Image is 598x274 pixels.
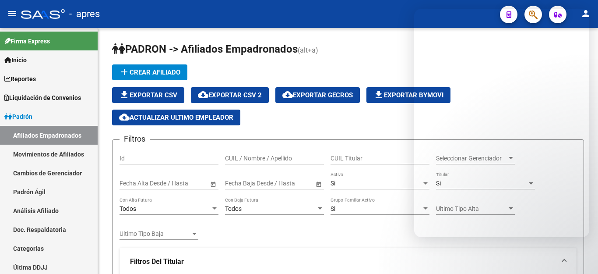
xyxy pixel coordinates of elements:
[275,87,360,103] button: Exportar GECROS
[4,112,32,121] span: Padrón
[112,87,184,103] button: Exportar CSV
[4,93,81,103] span: Liquidación de Convenios
[4,36,50,46] span: Firma Express
[120,230,190,238] span: Ultimo Tipo Baja
[331,205,335,212] span: Si
[130,257,184,267] strong: Filtros Del Titular
[120,205,136,212] span: Todos
[4,55,27,65] span: Inicio
[119,89,130,100] mat-icon: file_download
[112,64,187,80] button: Crear Afiliado
[120,133,150,145] h3: Filtros
[119,67,130,77] mat-icon: add
[119,112,130,122] mat-icon: cloud_download
[298,46,318,54] span: (alt+a)
[7,8,18,19] mat-icon: menu
[208,179,218,189] button: Open calendar
[198,91,262,99] span: Exportar CSV 2
[331,180,335,187] span: Si
[120,180,151,187] input: Fecha inicio
[282,91,353,99] span: Exportar GECROS
[119,91,177,99] span: Exportar CSV
[119,68,180,76] span: Crear Afiliado
[373,91,443,99] span: Exportar Bymovi
[191,87,269,103] button: Exportar CSV 2
[314,179,323,189] button: Open calendar
[282,89,293,100] mat-icon: cloud_download
[366,87,450,103] button: Exportar Bymovi
[373,89,384,100] mat-icon: file_download
[69,4,100,24] span: - apres
[119,114,233,121] span: Actualizar ultimo Empleador
[159,180,202,187] input: Fecha fin
[4,74,36,84] span: Reportes
[225,205,242,212] span: Todos
[568,244,589,265] iframe: Intercom live chat
[264,180,307,187] input: Fecha fin
[198,89,208,100] mat-icon: cloud_download
[414,9,589,237] iframe: Intercom live chat
[112,43,298,55] span: PADRON -> Afiliados Empadronados
[225,180,257,187] input: Fecha inicio
[112,110,240,125] button: Actualizar ultimo Empleador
